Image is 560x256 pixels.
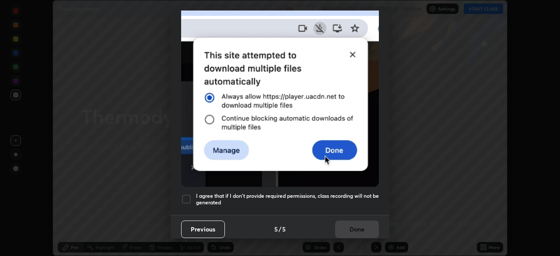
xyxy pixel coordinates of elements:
h4: 5 [282,224,286,234]
h4: 5 [274,224,278,234]
button: Previous [181,221,225,238]
h4: / [279,224,281,234]
h5: I agree that if I don't provide required permissions, class recording will not be generated [196,193,379,206]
